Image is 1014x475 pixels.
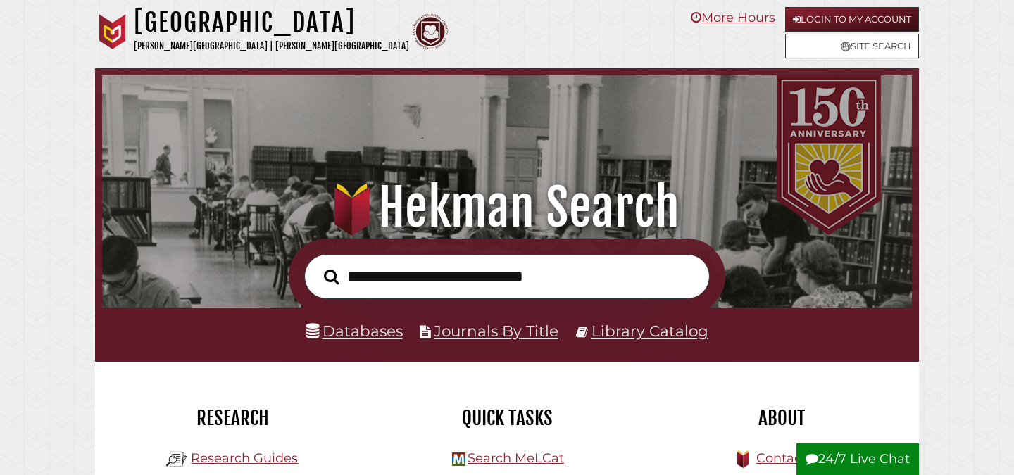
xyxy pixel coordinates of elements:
[468,450,564,466] a: Search MeLCat
[191,450,298,466] a: Research Guides
[166,449,187,470] img: Hekman Library Logo
[655,406,908,430] h2: About
[380,406,634,430] h2: Quick Tasks
[785,7,919,32] a: Login to My Account
[106,406,359,430] h2: Research
[756,450,826,466] a: Contact Us
[591,322,708,340] a: Library Catalog
[134,38,409,54] p: [PERSON_NAME][GEOGRAPHIC_DATA] | [PERSON_NAME][GEOGRAPHIC_DATA]
[434,322,558,340] a: Journals By Title
[413,14,448,49] img: Calvin Theological Seminary
[324,268,339,284] i: Search
[317,265,346,289] button: Search
[452,452,465,466] img: Hekman Library Logo
[95,14,130,49] img: Calvin University
[134,7,409,38] h1: [GEOGRAPHIC_DATA]
[118,177,897,239] h1: Hekman Search
[691,10,775,25] a: More Hours
[306,322,403,340] a: Databases
[785,34,919,58] a: Site Search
